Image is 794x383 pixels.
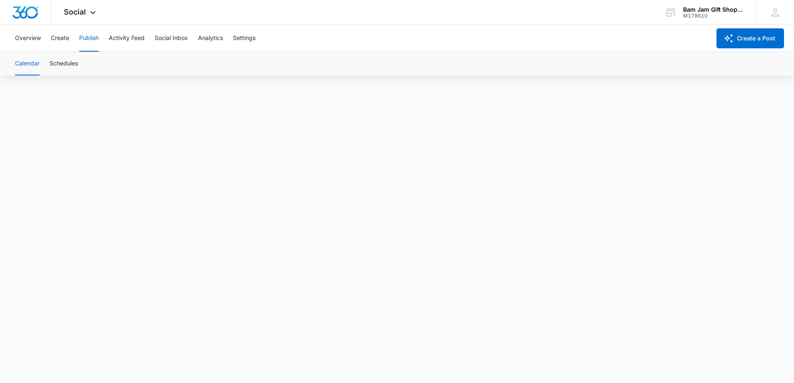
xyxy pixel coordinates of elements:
button: Calendar [15,52,40,75]
button: Social Inbox [155,25,188,52]
button: Create [51,25,69,52]
button: Analytics [198,25,223,52]
button: Schedules [50,52,78,75]
div: account id [683,13,744,19]
button: Overview [15,25,41,52]
button: Create a Post [716,28,784,48]
button: Settings [233,25,255,52]
span: Social [64,8,86,16]
button: Activity Feed [109,25,145,52]
div: account name [683,6,744,13]
button: Publish [79,25,99,52]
